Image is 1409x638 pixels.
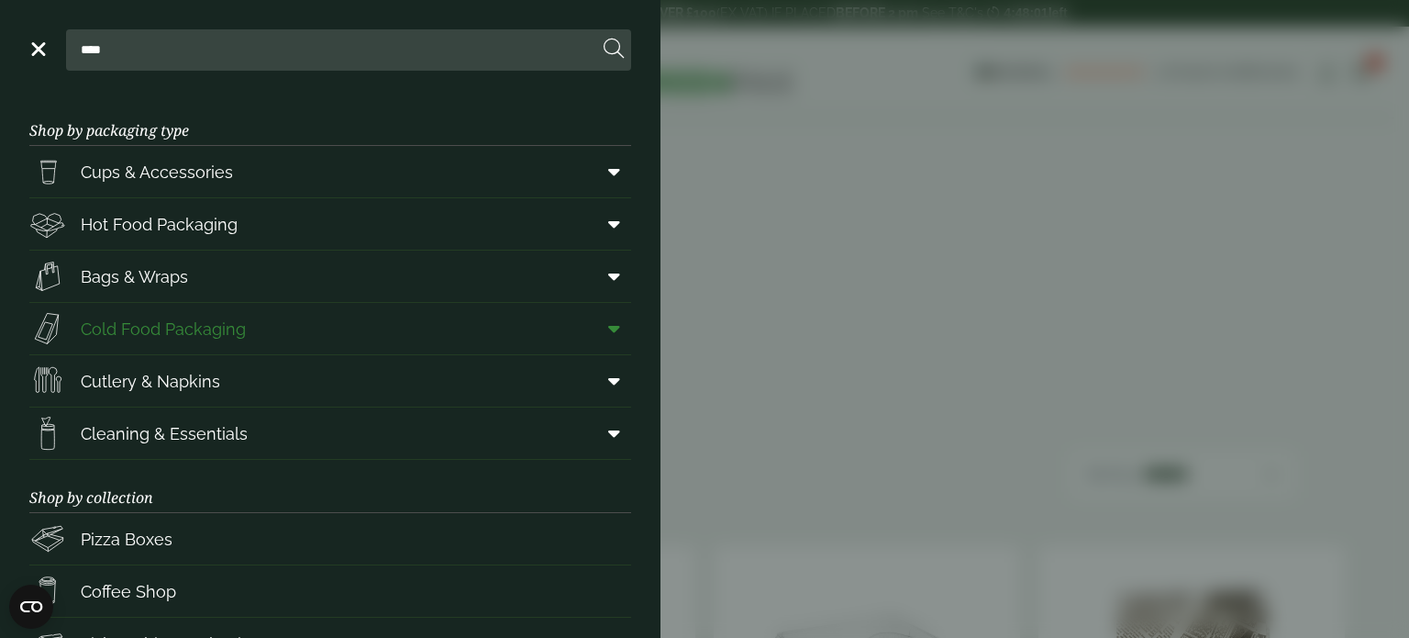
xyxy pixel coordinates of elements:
img: Paper_carriers.svg [29,258,66,295]
img: HotDrink_paperCup.svg [29,573,66,610]
a: Pizza Boxes [29,513,631,565]
a: Cleaning & Essentials [29,408,631,459]
button: Open CMP widget [9,585,53,629]
a: Cups & Accessories [29,146,631,197]
a: Bags & Wraps [29,251,631,302]
span: Bags & Wraps [81,264,188,289]
span: Hot Food Packaging [81,212,238,237]
span: Coffee Shop [81,579,176,604]
img: Deli_box.svg [29,206,66,242]
span: Cutlery & Napkins [81,369,220,394]
img: PintNhalf_cup.svg [29,153,66,190]
img: Sandwich_box.svg [29,310,66,347]
span: Pizza Boxes [81,527,172,552]
img: Pizza_boxes.svg [29,520,66,557]
span: Cups & Accessories [81,160,233,185]
img: open-wipe.svg [29,415,66,452]
h3: Shop by packaging type [29,93,631,146]
img: Cutlery.svg [29,363,66,399]
a: Cold Food Packaging [29,303,631,354]
span: Cold Food Packaging [81,317,246,341]
h3: Shop by collection [29,460,631,513]
span: Cleaning & Essentials [81,421,248,446]
a: Cutlery & Napkins [29,355,631,407]
a: Hot Food Packaging [29,198,631,250]
a: Coffee Shop [29,565,631,617]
